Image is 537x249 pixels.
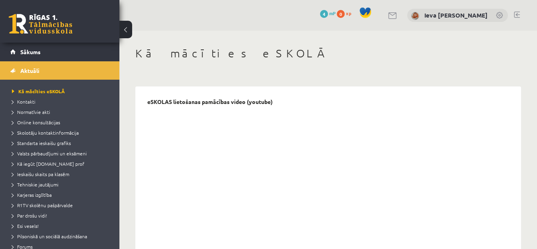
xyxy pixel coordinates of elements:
a: Par drošu vidi! [12,212,111,219]
h1: Kā mācīties eSKOLĀ [135,47,521,60]
span: Kontakti [12,98,35,105]
span: Kā mācīties eSKOLĀ [12,88,65,94]
span: Tehniskie jautājumi [12,181,59,188]
a: Esi vesels! [12,222,111,229]
span: Kā iegūt [DOMAIN_NAME] prof [12,161,84,167]
a: Standarta ieskaišu grafiks [12,139,111,147]
span: Skolotāju kontaktinformācija [12,129,79,136]
a: R1TV skolēnu pašpārvalde [12,202,111,209]
a: Valsts pārbaudījumi un eksāmeni [12,150,111,157]
a: 0 xp [337,10,355,16]
a: Ieskaišu skaits pa klasēm [12,171,111,178]
a: Ieva [PERSON_NAME] [424,11,488,19]
span: Esi vesels! [12,223,39,229]
a: Pilsoniskā un sociālā audzināšana [12,233,111,240]
a: Rīgas 1. Tālmācības vidusskola [9,14,72,34]
span: 0 [337,10,345,18]
span: Aktuāli [20,67,39,74]
span: Normatīvie akti [12,109,50,115]
a: Skolotāju kontaktinformācija [12,129,111,136]
span: Par drošu vidi! [12,212,47,219]
span: Ieskaišu skaits pa klasēm [12,171,69,177]
p: eSKOLAS lietošanas pamācības video (youtube) [147,98,273,105]
span: Pilsoniskā un sociālā audzināšana [12,233,87,239]
a: Kontakti [12,98,111,105]
span: Valsts pārbaudījumi un eksāmeni [12,150,87,157]
span: 4 [320,10,328,18]
span: R1TV skolēnu pašpārvalde [12,202,73,208]
span: xp [346,10,351,16]
span: Karjeras izglītība [12,192,52,198]
span: mP [329,10,336,16]
span: Online konsultācijas [12,119,60,125]
a: Kā iegūt [DOMAIN_NAME] prof [12,160,111,167]
a: Kā mācīties eSKOLĀ [12,88,111,95]
a: Online konsultācijas [12,119,111,126]
a: Tehniskie jautājumi [12,181,111,188]
a: Karjeras izglītība [12,191,111,198]
a: Sākums [10,43,109,61]
a: 4 mP [320,10,336,16]
a: Normatīvie akti [12,108,111,116]
span: Sākums [20,48,41,55]
a: Aktuāli [10,61,109,80]
span: Standarta ieskaišu grafiks [12,140,71,146]
img: Ieva Marija Deksne [411,12,419,20]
